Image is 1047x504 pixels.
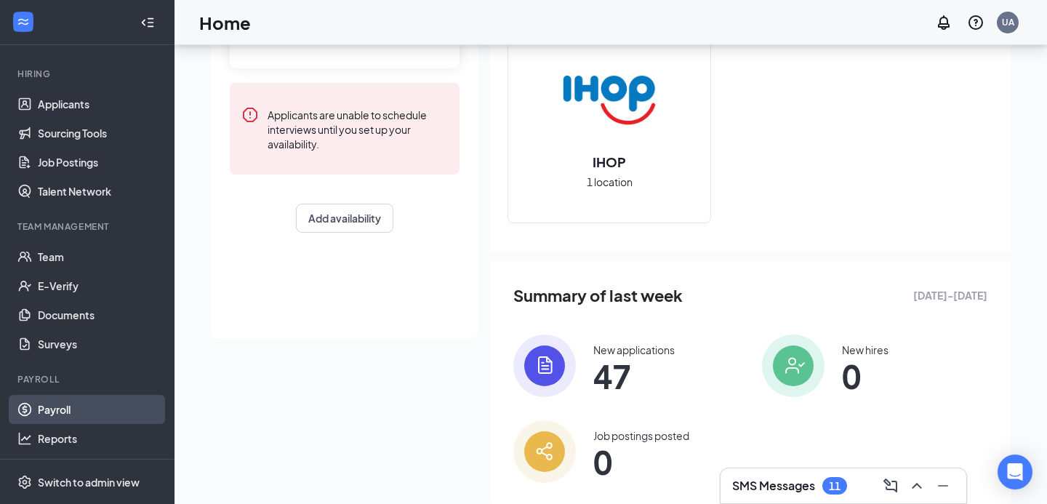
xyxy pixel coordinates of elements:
[842,343,888,357] div: New hires
[38,119,162,148] a: Sourcing Tools
[829,480,841,492] div: 11
[16,15,31,29] svg: WorkstreamLogo
[732,478,815,494] h3: SMS Messages
[17,68,159,80] div: Hiring
[38,148,162,177] a: Job Postings
[38,475,140,489] div: Switch to admin view
[593,363,675,389] span: 47
[842,363,888,389] span: 0
[38,424,162,453] a: Reports
[967,14,984,31] svg: QuestionInfo
[38,395,162,424] a: Payroll
[935,14,952,31] svg: Notifications
[17,475,32,489] svg: Settings
[513,335,576,397] img: icon
[199,10,251,35] h1: Home
[38,329,162,359] a: Surveys
[17,373,159,385] div: Payroll
[998,455,1032,489] div: Open Intercom Messenger
[593,343,675,357] div: New applications
[913,287,987,303] span: [DATE] - [DATE]
[934,477,952,495] svg: Minimize
[587,174,633,190] span: 1 location
[38,300,162,329] a: Documents
[762,335,825,397] img: icon
[563,54,656,147] img: IHOP
[17,220,159,233] div: Team Management
[882,477,899,495] svg: ComposeMessage
[908,477,926,495] svg: ChevronUp
[879,474,902,497] button: ComposeMessage
[578,153,641,171] h2: IHOP
[931,474,955,497] button: Minimize
[593,428,689,443] div: Job postings posted
[513,420,576,483] img: icon
[905,474,928,497] button: ChevronUp
[38,271,162,300] a: E-Verify
[38,89,162,119] a: Applicants
[38,242,162,271] a: Team
[1002,16,1014,28] div: UA
[38,177,162,206] a: Talent Network
[241,106,259,124] svg: Error
[140,15,155,30] svg: Collapse
[513,283,683,308] span: Summary of last week
[296,204,393,233] button: Add availability
[593,449,689,475] span: 0
[268,106,448,151] div: Applicants are unable to schedule interviews until you set up your availability.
